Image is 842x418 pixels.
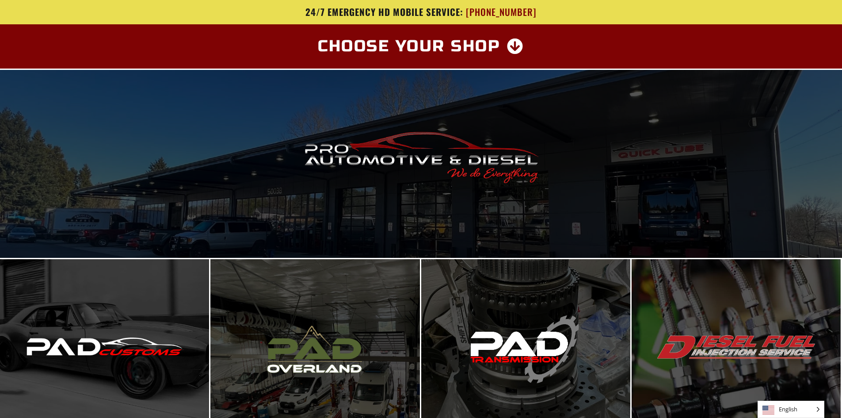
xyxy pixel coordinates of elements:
span: English [758,401,824,418]
span: Choose Your Shop [318,38,500,54]
span: 24/7 Emergency HD Mobile Service: [305,5,463,19]
span: [PHONE_NUMBER] [466,7,537,18]
a: Choose Your Shop [307,33,535,60]
a: 24/7 Emergency HD Mobile Service: [PHONE_NUMBER] [163,7,680,18]
aside: Language selected: English [758,401,824,418]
